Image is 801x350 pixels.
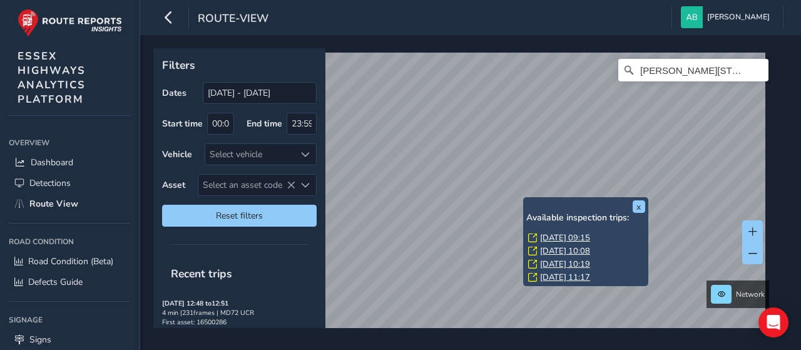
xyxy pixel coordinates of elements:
p: Filters [162,57,317,73]
a: [DATE] 10:19 [540,259,590,270]
a: Dashboard [9,152,131,173]
label: Dates [162,87,186,99]
label: Start time [162,118,203,130]
strong: [DATE] 12:48 to 12:51 [162,299,228,308]
a: [DATE] 09:15 [540,232,590,244]
span: Signs [29,334,51,346]
a: [DATE] 10:08 [540,245,590,257]
span: Select an asset code [198,175,295,195]
a: Signs [9,329,131,350]
input: Search [618,59,768,81]
h6: Available inspection trips: [526,213,645,224]
img: rr logo [18,9,122,37]
button: x [633,200,645,213]
span: Road Condition (Beta) [28,255,113,267]
div: Open Intercom Messenger [758,307,788,337]
button: [PERSON_NAME] [681,6,774,28]
div: Overview [9,133,131,152]
span: Route View [29,198,78,210]
span: [PERSON_NAME] [707,6,770,28]
span: Recent trips [162,257,241,290]
img: diamond-layout [681,6,703,28]
div: Road Condition [9,232,131,251]
div: Signage [9,311,131,329]
span: Network [736,289,765,299]
span: Reset filters [171,210,307,222]
div: Select an asset code [295,175,316,195]
label: Asset [162,179,185,191]
span: First asset: 16500286 [162,317,227,327]
label: Vehicle [162,148,192,160]
a: Road Condition (Beta) [9,251,131,272]
button: Reset filters [162,205,317,227]
label: End time [247,118,282,130]
a: Route View [9,193,131,214]
span: Dashboard [31,157,73,168]
span: Defects Guide [28,276,83,288]
div: Select vehicle [205,144,295,165]
span: route-view [198,11,268,28]
a: Defects Guide [9,272,131,292]
a: [DATE] 11:17 [540,272,590,283]
canvas: Map [158,53,765,342]
div: 4 min | 231 frames | MD72 UCR [162,308,317,317]
span: ESSEX HIGHWAYS ANALYTICS PLATFORM [18,49,86,106]
span: Detections [29,177,71,189]
a: Detections [9,173,131,193]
